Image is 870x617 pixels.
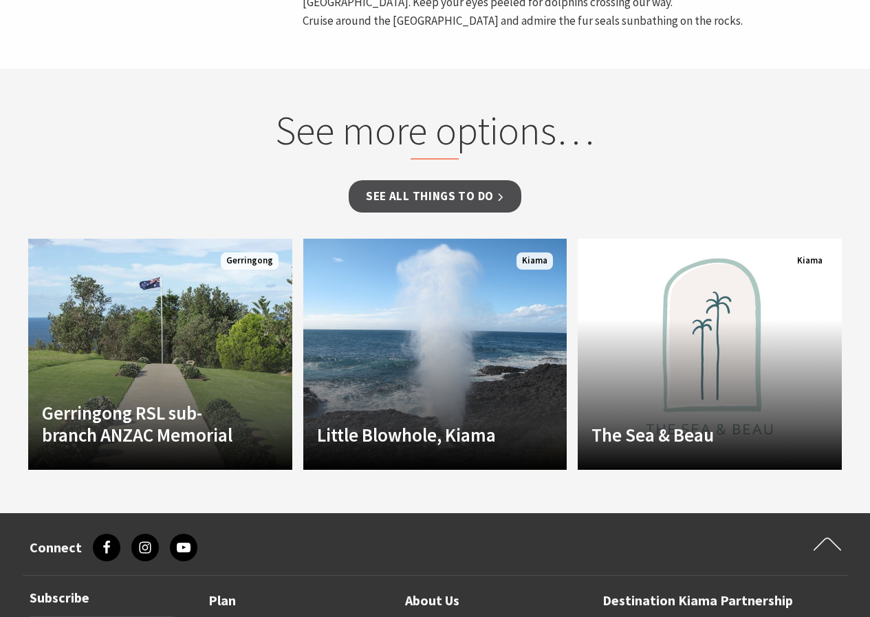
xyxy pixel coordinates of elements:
a: About Us [405,589,459,612]
a: Gerringong RSL sub-branch ANZAC Memorial Gerringong [28,239,292,470]
a: Another Image Used Little Blowhole, Kiama Kiama [303,239,567,470]
a: Destination Kiama Partnership [602,589,793,612]
h4: Gerringong RSL sub-branch ANZAC Memorial [42,402,239,446]
span: Gerringong [221,252,279,270]
h3: Connect [30,539,82,556]
span: Kiama [516,252,553,270]
a: Plan [208,589,236,612]
h4: The Sea & Beau [591,424,788,446]
a: See all Things To Do [349,180,521,213]
a: Another Image Used The Sea & Beau Kiama [578,239,842,470]
h4: Little Blowhole, Kiama [317,424,514,446]
h2: See more options… [173,107,697,160]
h3: Subscribe [30,589,174,606]
span: Kiama [792,252,828,270]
